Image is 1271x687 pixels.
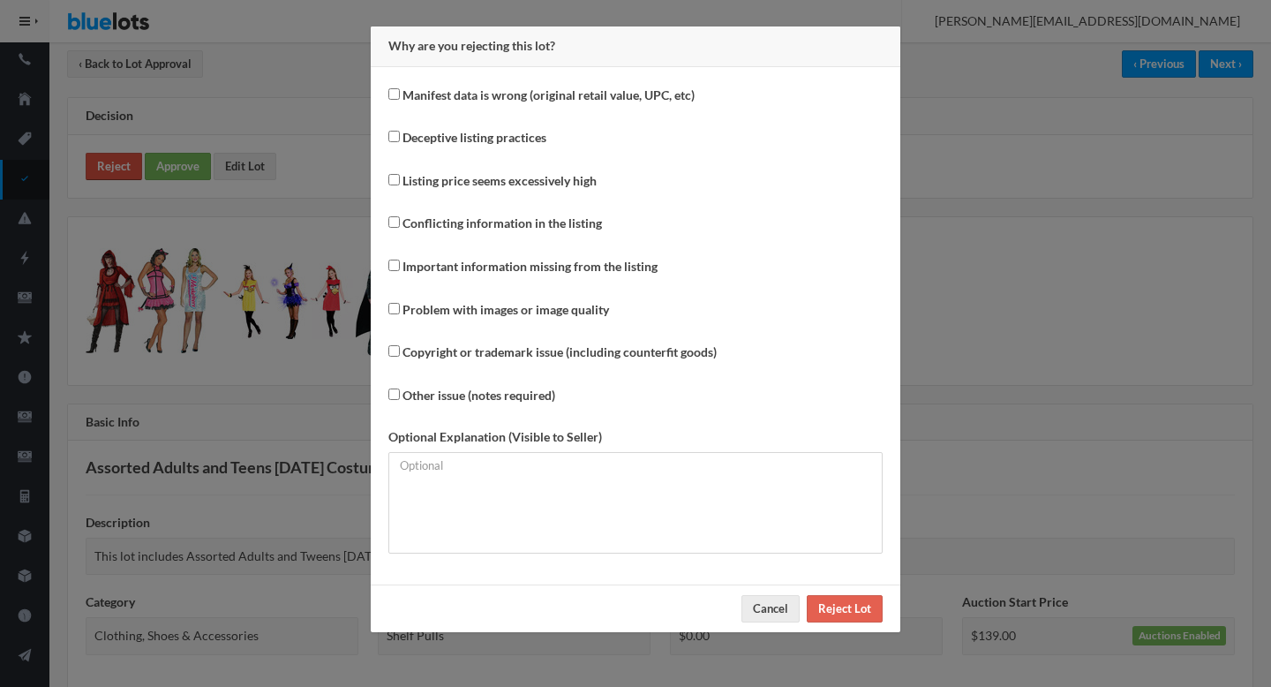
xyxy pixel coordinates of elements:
label: Manifest data is wrong (original retail value, UPC, etc) [402,86,695,106]
label: Optional Explanation (Visible to Seller) [388,427,602,448]
input: Conflicting information in the listing [388,216,400,228]
input: Reject Lot [807,595,883,623]
button: Cancel [741,595,800,623]
b: Why are you rejecting this lot? [388,38,555,53]
input: Problem with images or image quality [388,303,400,314]
input: Manifest data is wrong (original retail value, UPC, etc) [388,88,400,100]
input: Important information missing from the listing [388,260,400,271]
label: Deceptive listing practices [402,128,546,148]
label: Conflicting information in the listing [402,214,602,234]
label: Problem with images or image quality [402,300,609,321]
label: Listing price seems excessively high [402,171,597,192]
input: Other issue (notes required) [388,389,400,400]
label: Other issue (notes required) [402,386,555,406]
input: Listing price seems excessively high [388,174,400,185]
label: Important information missing from the listing [402,257,658,277]
input: Deceptive listing practices [388,131,400,142]
label: Copyright or trademark issue (including counterfit goods) [402,343,717,363]
input: Copyright or trademark issue (including counterfit goods) [388,345,400,357]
